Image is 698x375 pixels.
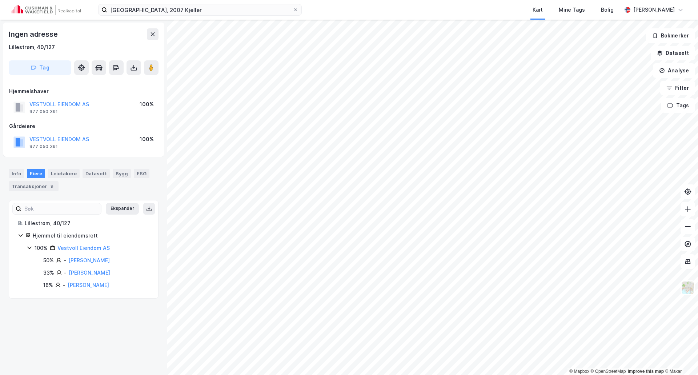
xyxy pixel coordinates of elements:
[533,5,543,14] div: Kart
[9,181,59,191] div: Transaksjoner
[646,28,695,43] button: Bokmerker
[559,5,585,14] div: Mine Tags
[681,281,695,295] img: Z
[35,244,48,252] div: 100%
[660,81,695,95] button: Filter
[569,369,589,374] a: Mapbox
[9,60,71,75] button: Tag
[43,281,53,290] div: 16%
[83,169,110,178] div: Datasett
[63,281,65,290] div: -
[48,183,56,190] div: 9
[651,46,695,60] button: Datasett
[106,203,139,215] button: Ekspander
[27,169,45,178] div: Eiere
[64,256,66,265] div: -
[601,5,614,14] div: Bolig
[140,135,154,144] div: 100%
[64,268,67,277] div: -
[628,369,664,374] a: Improve this map
[9,169,24,178] div: Info
[57,245,110,251] a: Vestvoll Eiendom AS
[68,257,110,263] a: [PERSON_NAME]
[9,43,55,52] div: Lillestrøm, 40/127
[653,63,695,78] button: Analyse
[107,4,293,15] input: Søk på adresse, matrikkel, gårdeiere, leietakere eller personer
[29,109,58,115] div: 977 050 391
[591,369,626,374] a: OpenStreetMap
[9,28,59,40] div: Ingen adresse
[661,98,695,113] button: Tags
[43,268,54,277] div: 33%
[25,219,149,228] div: Lillestrøm, 40/127
[662,340,698,375] iframe: Chat Widget
[48,169,80,178] div: Leietakere
[29,144,58,149] div: 977 050 391
[12,5,81,15] img: cushman-wakefield-realkapital-logo.202ea83816669bd177139c58696a8fa1.svg
[68,282,109,288] a: [PERSON_NAME]
[33,231,149,240] div: Hjemmel til eiendomsrett
[134,169,149,178] div: ESG
[633,5,675,14] div: [PERSON_NAME]
[140,100,154,109] div: 100%
[662,340,698,375] div: Kontrollprogram for chat
[113,169,131,178] div: Bygg
[9,122,158,131] div: Gårdeiere
[69,270,110,276] a: [PERSON_NAME]
[9,87,158,96] div: Hjemmelshaver
[21,203,101,214] input: Søk
[43,256,54,265] div: 50%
